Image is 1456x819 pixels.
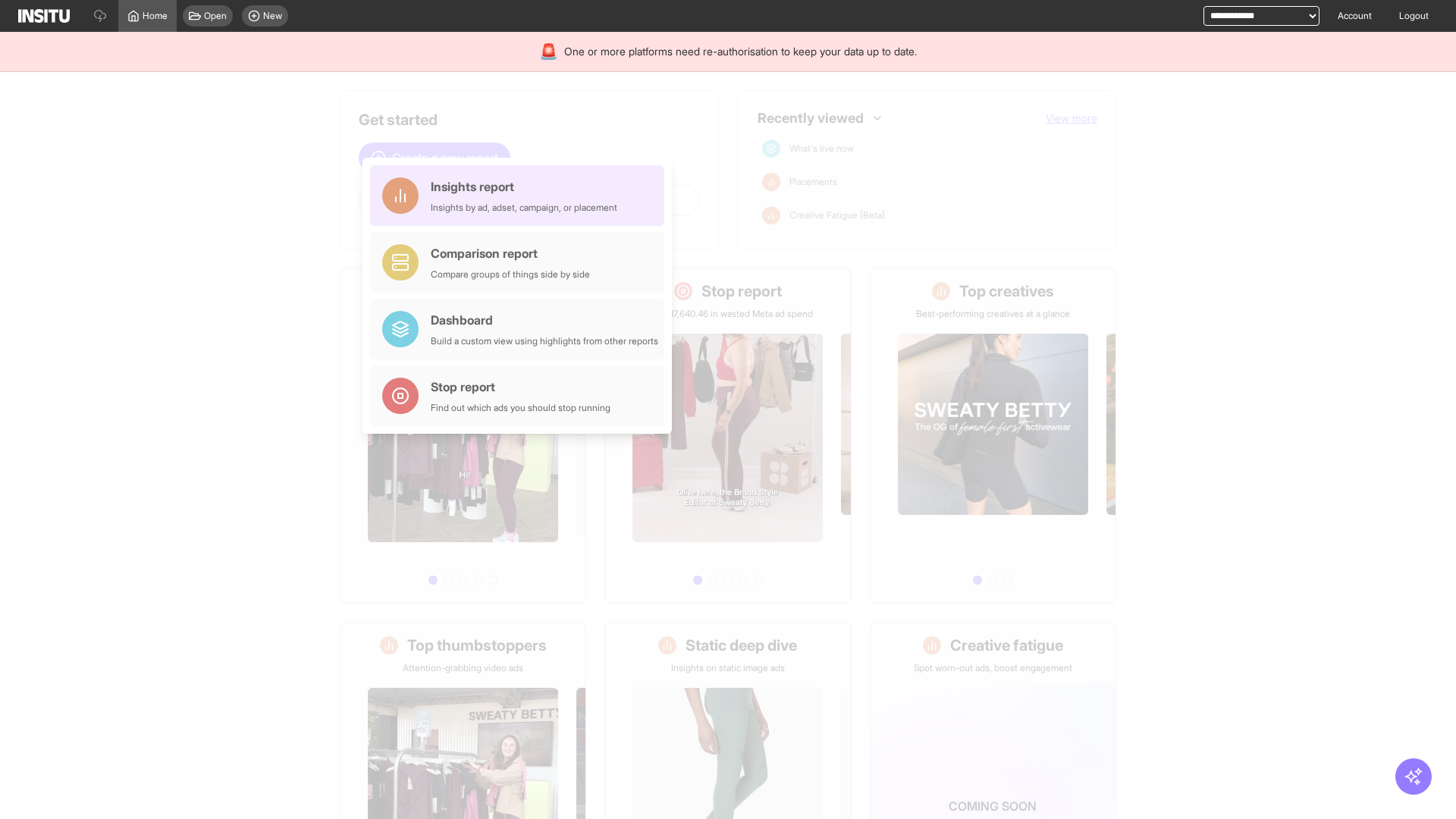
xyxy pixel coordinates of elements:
div: Build a custom view using highlights from other reports [431,335,658,347]
div: 🚨 [539,41,558,62]
div: Insights report [431,177,617,196]
span: Open [204,10,227,22]
div: Stop report [431,378,610,396]
span: One or more platforms need re-authorisation to keep your data up to date. [564,44,917,59]
div: Dashboard [431,311,658,329]
div: Find out which ads you should stop running [431,402,610,414]
span: Home [143,10,168,22]
div: Insights by ad, adset, campaign, or placement [431,202,617,214]
div: Comparison report [431,244,590,262]
div: Compare groups of things side by side [431,268,590,281]
span: New [263,10,282,22]
img: Logo [18,9,70,23]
